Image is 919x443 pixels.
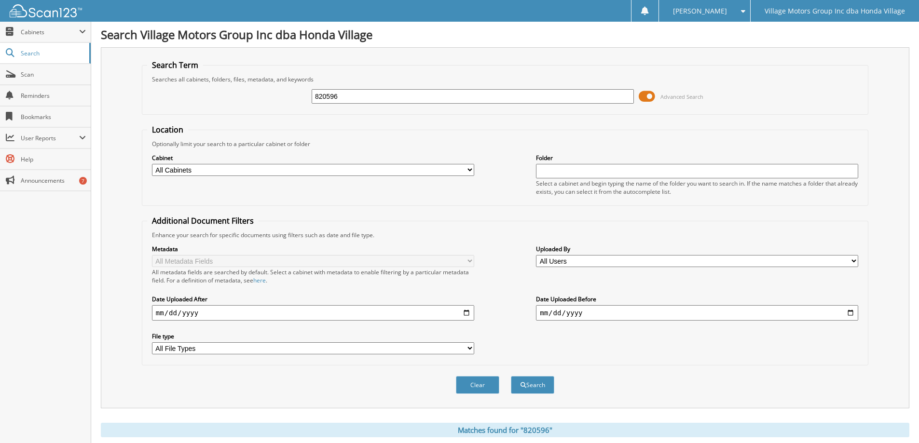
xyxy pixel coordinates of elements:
[536,179,858,196] div: Select a cabinet and begin typing the name of the folder you want to search in. If the name match...
[253,276,266,284] a: here
[536,245,858,253] label: Uploaded By
[21,49,84,57] span: Search
[147,215,259,226] legend: Additional Document Filters
[456,376,499,394] button: Clear
[101,27,909,42] h1: Search Village Motors Group Inc dba Honda Village
[21,92,86,100] span: Reminders
[536,305,858,321] input: end
[673,8,727,14] span: [PERSON_NAME]
[147,124,188,135] legend: Location
[21,113,86,121] span: Bookmarks
[152,295,474,303] label: Date Uploaded After
[765,8,905,14] span: Village Motors Group Inc dba Honda Village
[152,332,474,340] label: File type
[21,134,79,142] span: User Reports
[21,176,86,185] span: Announcements
[147,140,863,148] div: Optionally limit your search to a particular cabinet or folder
[152,305,474,321] input: start
[660,93,703,100] span: Advanced Search
[511,376,554,394] button: Search
[10,4,82,17] img: scan123-logo-white.svg
[152,268,474,284] div: All metadata fields are searched by default. Select a cabinet with metadata to enable filtering b...
[101,423,909,437] div: Matches found for "820596"
[152,245,474,253] label: Metadata
[147,231,863,239] div: Enhance your search for specific documents using filters such as date and file type.
[21,28,79,36] span: Cabinets
[147,75,863,83] div: Searches all cabinets, folders, files, metadata, and keywords
[21,155,86,163] span: Help
[536,154,858,162] label: Folder
[79,177,87,185] div: 7
[536,295,858,303] label: Date Uploaded Before
[21,70,86,79] span: Scan
[152,154,474,162] label: Cabinet
[147,60,203,70] legend: Search Term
